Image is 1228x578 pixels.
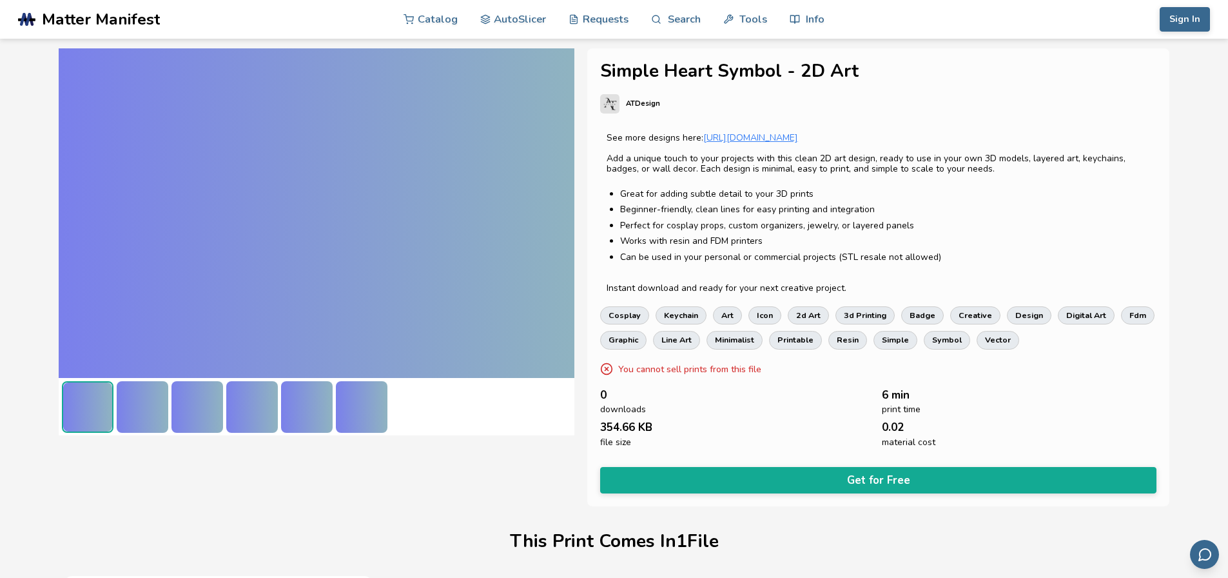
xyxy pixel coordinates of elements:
[618,363,761,376] p: You cannot sell prints from this file
[1058,306,1115,324] a: digital art
[1007,306,1051,324] a: design
[620,187,1151,201] p: Great for adding subtle detail to your 3D prints
[656,306,707,324] a: keychain
[620,203,1151,216] p: Beginner-friendly, clean lines for easy printing and integration
[607,133,1151,143] p: See more designs here:
[607,154,1151,174] p: Add a unique touch to your projects with this clean 2D art design, ready to use in your own 3D mo...
[600,421,652,433] span: 354.66 KB
[835,306,895,324] a: 3d printing
[707,331,763,349] a: minimalist
[977,331,1019,349] a: vector
[882,389,910,401] span: 6 min
[510,532,719,552] h1: This Print Comes In 1 File
[600,331,647,349] a: graphic
[600,306,649,324] a: cosplay
[769,331,822,349] a: printable
[1121,306,1155,324] a: fdm
[873,331,917,349] a: simple
[653,331,700,349] a: line art
[901,306,944,324] a: badge
[882,404,921,415] span: print time
[620,234,1151,248] p: Works with resin and FDM printers
[748,306,781,324] a: icon
[600,437,631,448] span: file size
[600,404,646,415] span: downloads
[1190,540,1219,569] button: Send feedback via email
[950,306,1000,324] a: creative
[600,61,1157,81] h1: Simple Heart Symbol - 2D Art
[600,389,607,401] span: 0
[788,306,829,324] a: 2d art
[42,10,160,28] span: Matter Manifest
[828,331,867,349] a: resin
[620,250,1151,264] p: Can be used in your personal or commercial projects (STL resale not allowed)
[924,331,970,349] a: symbol
[607,283,1151,294] p: Instant download and ready for your next creative project.
[600,94,1157,126] a: ATDesign's profileATDesign
[882,437,935,448] span: material cost
[1160,7,1210,32] button: Sign In
[626,97,660,110] p: ATDesign
[600,467,1157,493] button: Get for Free
[882,421,904,433] span: 0.02
[620,219,1151,232] p: Perfect for cosplay props, custom organizers, jewelry, or layered panels
[713,306,742,324] a: art
[600,94,619,114] img: ATDesign's profile
[703,132,798,144] a: [URL][DOMAIN_NAME]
